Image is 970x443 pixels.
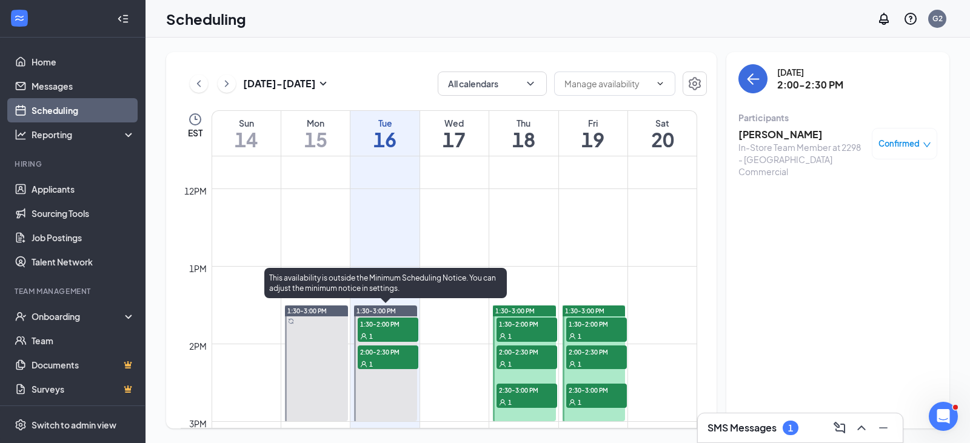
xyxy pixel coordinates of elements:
button: All calendarsChevronDown [438,72,547,96]
a: Sourcing Tools [32,201,135,225]
button: ChevronRight [218,75,236,93]
span: 2:00-2:30 PM [497,345,557,358]
a: Home [32,50,135,74]
svg: Notifications [877,12,891,26]
a: Messages [32,74,135,98]
a: September 18, 2025 [489,111,558,156]
svg: Settings [687,76,702,91]
svg: User [569,333,576,340]
span: 1 [369,360,373,368]
span: 2:30-3:00 PM [566,384,627,396]
svg: SmallChevronDown [316,76,330,91]
svg: ArrowLeft [746,72,760,86]
a: Team [32,328,135,353]
h3: [DATE] - [DATE] [243,77,316,90]
svg: User [569,399,576,406]
svg: User [360,333,367,340]
a: September 14, 2025 [212,111,281,156]
a: September 16, 2025 [350,111,419,156]
div: 1pm [187,262,209,275]
span: EST [188,127,202,139]
h1: 17 [420,129,489,150]
span: 1 [508,332,512,341]
svg: ChevronLeft [193,76,205,91]
button: Minimize [874,418,893,438]
button: ChevronUp [852,418,871,438]
svg: Clock [188,112,202,127]
button: ChevronLeft [190,75,208,93]
span: 2:00-2:30 PM [358,345,418,358]
svg: ChevronUp [854,421,869,435]
span: 1:30-2:00 PM [566,318,627,330]
a: Talent Network [32,250,135,274]
a: Applicants [32,177,135,201]
a: September 20, 2025 [628,111,697,156]
svg: ComposeMessage [832,421,847,435]
svg: Collapse [117,13,129,25]
a: September 15, 2025 [281,111,350,156]
h1: Scheduling [166,8,246,29]
svg: QuestionInfo [903,12,918,26]
div: This availability is outside the Minimum Scheduling Notice. You can adjust the minimum notice in ... [264,268,507,298]
span: 1:30-2:00 PM [358,318,418,330]
svg: Sync [288,318,294,324]
div: Hiring [15,159,133,169]
span: 1:30-3:00 PM [287,307,327,315]
h1: 14 [212,129,281,150]
div: Team Management [15,286,133,296]
h1: 20 [628,129,697,150]
svg: Minimize [876,421,891,435]
a: September 17, 2025 [420,111,489,156]
span: 1 [508,398,512,407]
a: Settings [683,72,707,96]
div: Mon [281,117,350,129]
span: 1:30-3:00 PM [356,307,396,315]
a: September 19, 2025 [559,111,627,156]
span: 2:30-3:00 PM [497,384,557,396]
span: 1:30-3:00 PM [495,307,535,315]
h3: [PERSON_NAME] [738,128,866,141]
div: Reporting [32,128,136,141]
span: 1:30-3:00 PM [565,307,604,315]
svg: UserCheck [15,310,27,322]
div: Participants [738,112,937,124]
div: 12pm [182,184,209,198]
svg: User [360,361,367,368]
svg: User [569,361,576,368]
span: Confirmed [878,138,920,150]
span: 1 [578,360,581,368]
span: 1:30-2:00 PM [497,318,557,330]
div: Sat [628,117,697,129]
svg: ChevronRight [221,76,233,91]
div: Onboarding [32,310,125,322]
h1: 19 [559,129,627,150]
h1: 15 [281,129,350,150]
div: Wed [420,117,489,129]
iframe: Intercom live chat [929,402,958,431]
span: 1 [578,332,581,341]
h3: 2:00-2:30 PM [777,78,843,92]
svg: ChevronDown [524,78,537,90]
h1: 18 [489,129,558,150]
svg: User [499,333,506,340]
span: 2:00-2:30 PM [566,345,627,358]
svg: Settings [15,419,27,431]
h1: 16 [350,129,419,150]
a: SurveysCrown [32,377,135,401]
div: 1 [788,423,793,433]
div: [DATE] [777,66,843,78]
div: Sun [212,117,281,129]
div: G2 [932,13,943,24]
span: 1 [369,332,373,341]
div: Tue [350,117,419,129]
span: 1 [578,398,581,407]
h3: SMS Messages [707,421,777,435]
a: Job Postings [32,225,135,250]
span: 1 [508,360,512,368]
svg: User [499,399,506,406]
div: 3pm [187,417,209,430]
span: down [923,141,931,149]
div: Thu [489,117,558,129]
div: Fri [559,117,627,129]
div: Switch to admin view [32,419,116,431]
